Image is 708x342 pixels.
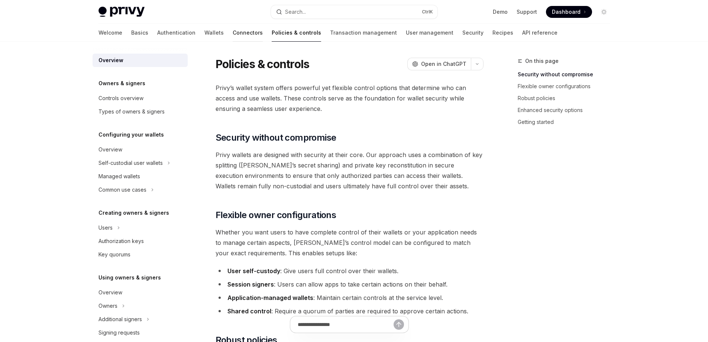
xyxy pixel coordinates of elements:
button: Search...CtrlK [271,5,437,19]
h5: Creating owners & signers [98,208,169,217]
h1: Policies & controls [216,57,310,71]
a: Overview [93,286,188,299]
div: Search... [285,7,306,16]
li: : Users can allow apps to take certain actions on their behalf. [216,279,484,290]
div: Authorization keys [98,237,144,246]
a: Welcome [98,24,122,42]
a: Support [517,8,537,16]
a: Getting started [518,116,616,128]
div: Overview [98,56,123,65]
div: Overview [98,145,122,154]
a: Types of owners & signers [93,105,188,118]
li: : Maintain certain controls at the service level. [216,293,484,303]
a: Policies & controls [272,24,321,42]
span: Privy’s wallet system offers powerful yet flexible control options that determine who can access ... [216,83,484,114]
a: Enhanced security options [518,104,616,116]
a: Flexible owner configurations [518,80,616,92]
span: Privy wallets are designed with security at their core. Our approach uses a combination of key sp... [216,150,484,191]
a: User management [406,24,453,42]
span: Security without compromise [216,132,336,144]
strong: Application-managed wallets [227,294,313,301]
div: Users [98,223,113,232]
div: Overview [98,288,122,297]
a: API reference [522,24,557,42]
button: Send message [394,319,404,330]
a: Security without compromise [518,68,616,80]
div: Controls overview [98,94,143,103]
strong: Session signers [227,281,274,288]
div: Self-custodial user wallets [98,159,163,167]
button: Toggle dark mode [598,6,610,18]
h5: Owners & signers [98,79,145,88]
div: Key quorums [98,250,130,259]
a: Recipes [492,24,513,42]
span: Ctrl K [422,9,433,15]
div: Owners [98,301,117,310]
li: : Require a quorum of parties are required to approve certain actions. [216,306,484,316]
a: Managed wallets [93,170,188,183]
span: On this page [525,57,559,65]
span: Dashboard [552,8,581,16]
a: Signing requests [93,326,188,339]
a: Transaction management [330,24,397,42]
div: Managed wallets [98,172,140,181]
a: Authentication [157,24,195,42]
strong: User self-custody [227,267,280,275]
a: Key quorums [93,248,188,261]
h5: Configuring your wallets [98,130,164,139]
a: Controls overview [93,92,188,105]
strong: Shared control [227,307,271,315]
img: light logo [98,7,145,17]
a: Connectors [233,24,263,42]
button: Open in ChatGPT [407,58,471,70]
div: Common use cases [98,185,146,194]
a: Overview [93,54,188,67]
h5: Using owners & signers [98,273,161,282]
div: Additional signers [98,315,142,324]
a: Robust policies [518,92,616,104]
a: Authorization keys [93,234,188,248]
span: Whether you want users to have complete control of their wallets or your application needs to man... [216,227,484,258]
a: Wallets [204,24,224,42]
li: : Give users full control over their wallets. [216,266,484,276]
div: Signing requests [98,328,140,337]
a: Dashboard [546,6,592,18]
span: Open in ChatGPT [421,60,466,68]
a: Security [462,24,484,42]
div: Types of owners & signers [98,107,165,116]
a: Basics [131,24,148,42]
a: Demo [493,8,508,16]
span: Flexible owner configurations [216,209,336,221]
a: Overview [93,143,188,156]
